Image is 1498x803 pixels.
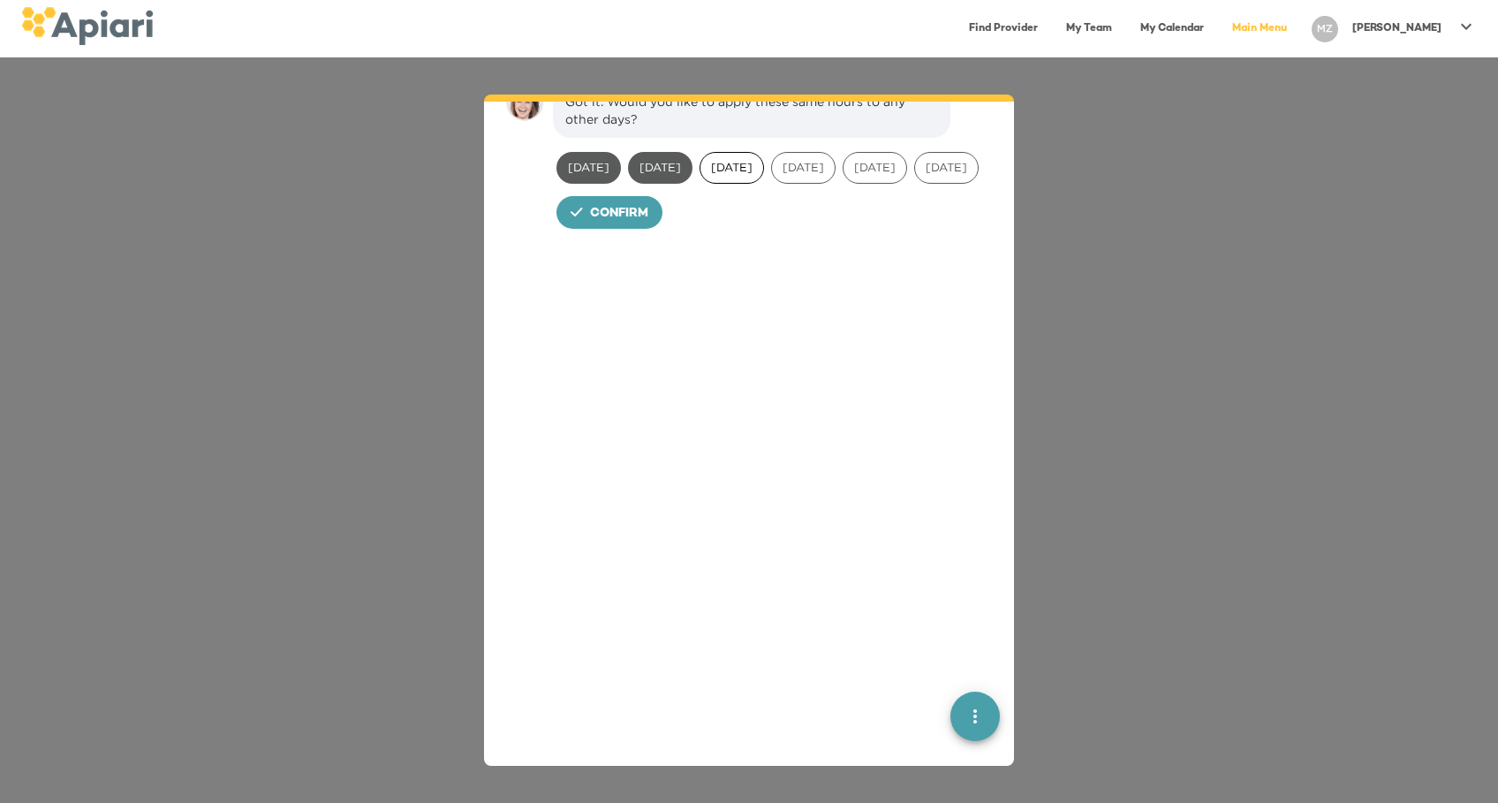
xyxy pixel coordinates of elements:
img: logo [21,7,153,45]
span: [DATE] [557,159,620,176]
a: My Calendar [1130,11,1214,47]
div: [DATE] [914,152,979,184]
span: Confirm [590,203,648,225]
div: [DATE] [843,152,907,184]
div: [DATE] [700,152,764,184]
div: [DATE] [771,152,836,184]
a: Find Provider [958,11,1048,47]
img: amy.37686e0395c82528988e.png [505,82,544,121]
span: [DATE] [915,159,978,176]
span: [DATE] [700,159,763,176]
button: Confirm [556,196,662,230]
div: Got it. Would you like to apply these same hours to any other days? [565,93,938,128]
span: [DATE] [844,159,906,176]
a: Main Menu [1222,11,1298,47]
div: MZ [1312,16,1338,42]
div: [DATE] [628,152,692,184]
a: My Team [1055,11,1123,47]
button: quick menu [950,692,1000,741]
span: [DATE] [629,159,692,176]
span: [DATE] [772,159,835,176]
div: [DATE] [556,152,621,184]
p: [PERSON_NAME] [1352,21,1441,36]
